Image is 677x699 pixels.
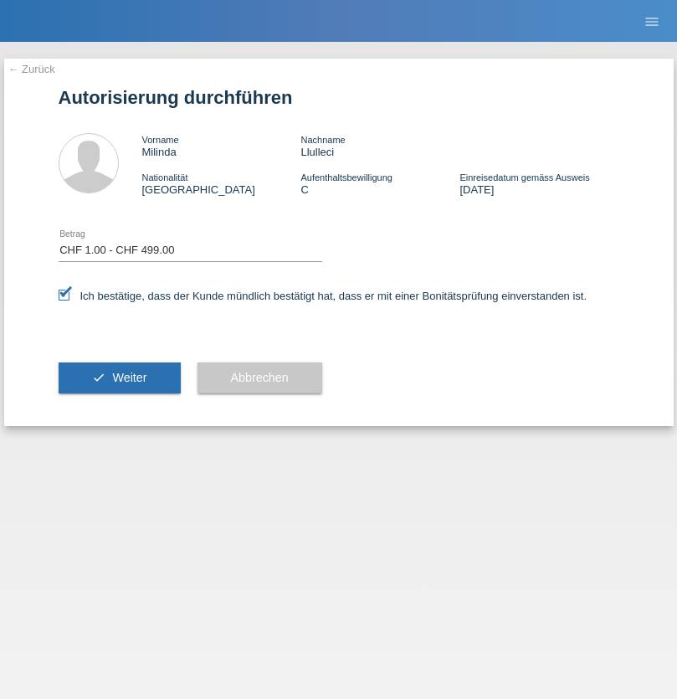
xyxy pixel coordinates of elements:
[459,172,589,182] span: Einreisedatum gemäss Ausweis
[635,16,669,26] a: menu
[197,362,322,394] button: Abbrechen
[112,371,146,384] span: Weiter
[59,87,619,108] h1: Autorisierung durchführen
[142,133,301,158] div: Milinda
[300,171,459,196] div: C
[142,171,301,196] div: [GEOGRAPHIC_DATA]
[231,371,289,384] span: Abbrechen
[644,13,660,30] i: menu
[300,135,345,145] span: Nachname
[142,135,179,145] span: Vorname
[300,133,459,158] div: Llulleci
[459,171,618,196] div: [DATE]
[59,290,587,302] label: Ich bestätige, dass der Kunde mündlich bestätigt hat, dass er mit einer Bonitätsprüfung einversta...
[300,172,392,182] span: Aufenthaltsbewilligung
[142,172,188,182] span: Nationalität
[92,371,105,384] i: check
[59,362,181,394] button: check Weiter
[8,63,55,75] a: ← Zurück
